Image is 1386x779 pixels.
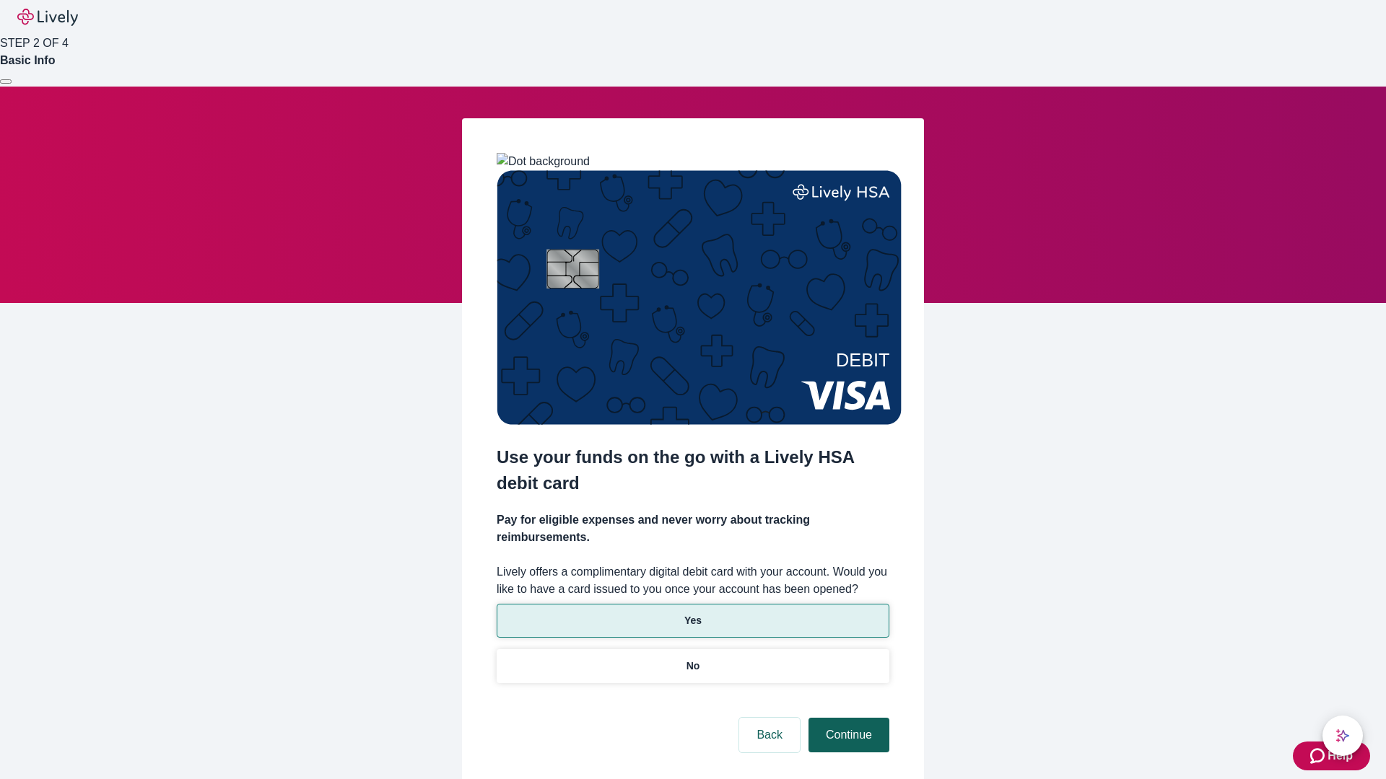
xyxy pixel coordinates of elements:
span: Help [1328,747,1353,765]
img: Debit card [497,170,902,425]
button: chat [1322,716,1363,756]
h4: Pay for eligible expenses and never worry about tracking reimbursements. [497,511,889,546]
p: No [687,659,700,674]
h2: Use your funds on the go with a Lively HSA debit card [497,444,889,496]
p: Yes [684,613,702,628]
button: Back [739,718,800,752]
button: Continue [808,718,889,752]
button: No [497,649,889,683]
img: Dot background [497,153,590,170]
label: Lively offers a complimentary digital debit card with your account. Would you like to have a card... [497,563,889,598]
img: Lively [17,9,78,26]
svg: Zendesk support icon [1310,747,1328,765]
button: Yes [497,604,889,638]
button: Zendesk support iconHelp [1293,741,1370,770]
svg: Lively AI Assistant [1335,729,1350,743]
